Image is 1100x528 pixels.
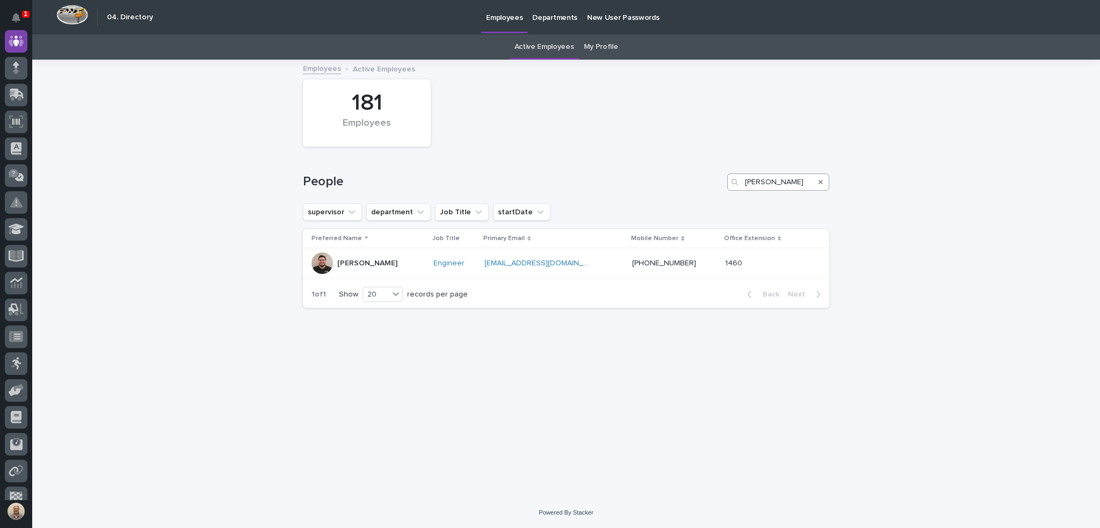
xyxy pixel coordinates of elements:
a: [EMAIL_ADDRESS][DOMAIN_NAME] [484,259,606,267]
button: supervisor [303,204,362,221]
a: My Profile [584,34,618,60]
a: Engineer [433,259,465,268]
p: Job Title [432,233,460,244]
p: Primary Email [483,233,525,244]
p: records per page [407,290,468,299]
p: [PERSON_NAME] [337,259,397,268]
span: Back [756,291,779,298]
h2: 04. Directory [107,13,153,22]
button: users-avatar [5,500,27,523]
p: Mobile Number [631,233,678,244]
a: Employees [303,62,341,74]
button: Job Title [435,204,489,221]
input: Search [727,173,829,191]
div: 181 [321,90,412,117]
button: Back [739,290,784,299]
button: department [366,204,431,221]
p: 1 [24,10,27,18]
button: Next [784,290,829,299]
p: Active Employees [353,62,415,74]
tr: [PERSON_NAME]Engineer [EMAIL_ADDRESS][DOMAIN_NAME] [PHONE_NUMBER]14601460 [303,248,829,279]
p: 1 of 1 [303,281,335,308]
p: Show [339,290,358,299]
p: Office Extension [724,233,775,244]
a: [PHONE_NUMBER] [632,259,696,267]
a: Powered By Stacker [539,509,593,516]
div: 20 [363,289,389,300]
a: Active Employees [515,34,574,60]
h1: People [303,174,723,190]
p: 1460 [725,257,744,268]
div: Notifications1 [13,13,27,30]
button: startDate [493,204,551,221]
span: Next [788,291,812,298]
div: Employees [321,118,412,140]
button: Notifications [5,6,27,29]
p: Preferred Name [312,233,362,244]
img: Workspace Logo [56,5,88,25]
